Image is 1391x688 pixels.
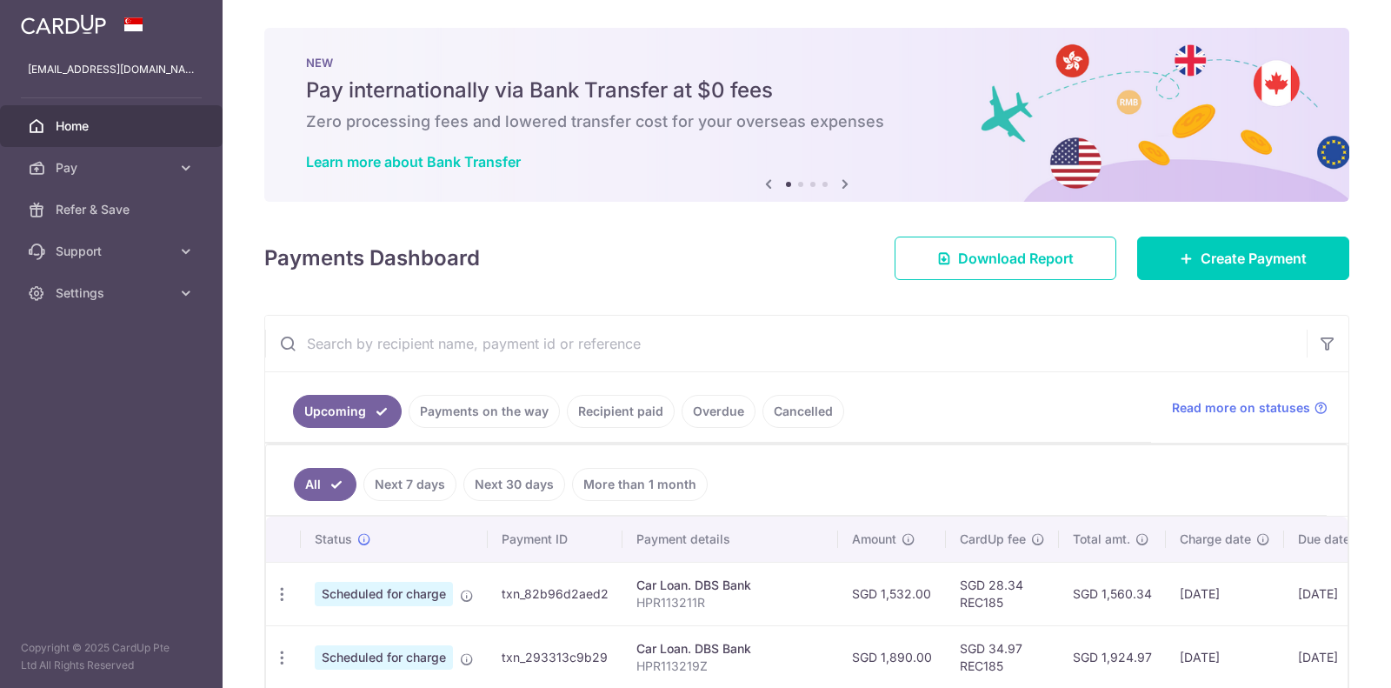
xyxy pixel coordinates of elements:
[567,395,675,428] a: Recipient paid
[315,582,453,606] span: Scheduled for charge
[294,468,356,501] a: All
[762,395,844,428] a: Cancelled
[306,56,1308,70] p: NEW
[622,517,838,562] th: Payment details
[1172,399,1328,417] a: Read more on statuses
[838,562,946,625] td: SGD 1,532.00
[56,284,170,302] span: Settings
[264,28,1349,202] img: Bank transfer banner
[1137,237,1349,280] a: Create Payment
[409,395,560,428] a: Payments on the way
[1180,531,1251,548] span: Charge date
[958,248,1074,269] span: Download Report
[960,531,1026,548] span: CardUp fee
[315,531,352,548] span: Status
[363,468,456,501] a: Next 7 days
[21,14,106,35] img: CardUp
[572,468,708,501] a: More than 1 month
[895,237,1116,280] a: Download Report
[265,316,1307,371] input: Search by recipient name, payment id or reference
[306,111,1308,132] h6: Zero processing fees and lowered transfer cost for your overseas expenses
[1284,562,1383,625] td: [DATE]
[946,562,1059,625] td: SGD 28.34 REC185
[264,243,480,274] h4: Payments Dashboard
[852,531,896,548] span: Amount
[1298,531,1350,548] span: Due date
[293,395,402,428] a: Upcoming
[56,117,170,135] span: Home
[306,77,1308,104] h5: Pay internationally via Bank Transfer at $0 fees
[636,640,824,658] div: Car Loan. DBS Bank
[488,517,622,562] th: Payment ID
[56,243,170,260] span: Support
[1172,399,1310,417] span: Read more on statuses
[488,562,622,625] td: txn_82b96d2aed2
[56,159,170,177] span: Pay
[1073,531,1130,548] span: Total amt.
[636,577,824,594] div: Car Loan. DBS Bank
[1201,248,1307,269] span: Create Payment
[463,468,565,501] a: Next 30 days
[636,658,824,675] p: HPR113219Z
[1166,562,1284,625] td: [DATE]
[636,594,824,611] p: HPR113211R
[315,645,453,670] span: Scheduled for charge
[306,153,521,170] a: Learn more about Bank Transfer
[56,201,170,218] span: Refer & Save
[28,61,195,78] p: [EMAIL_ADDRESS][DOMAIN_NAME]
[1059,562,1166,625] td: SGD 1,560.34
[682,395,755,428] a: Overdue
